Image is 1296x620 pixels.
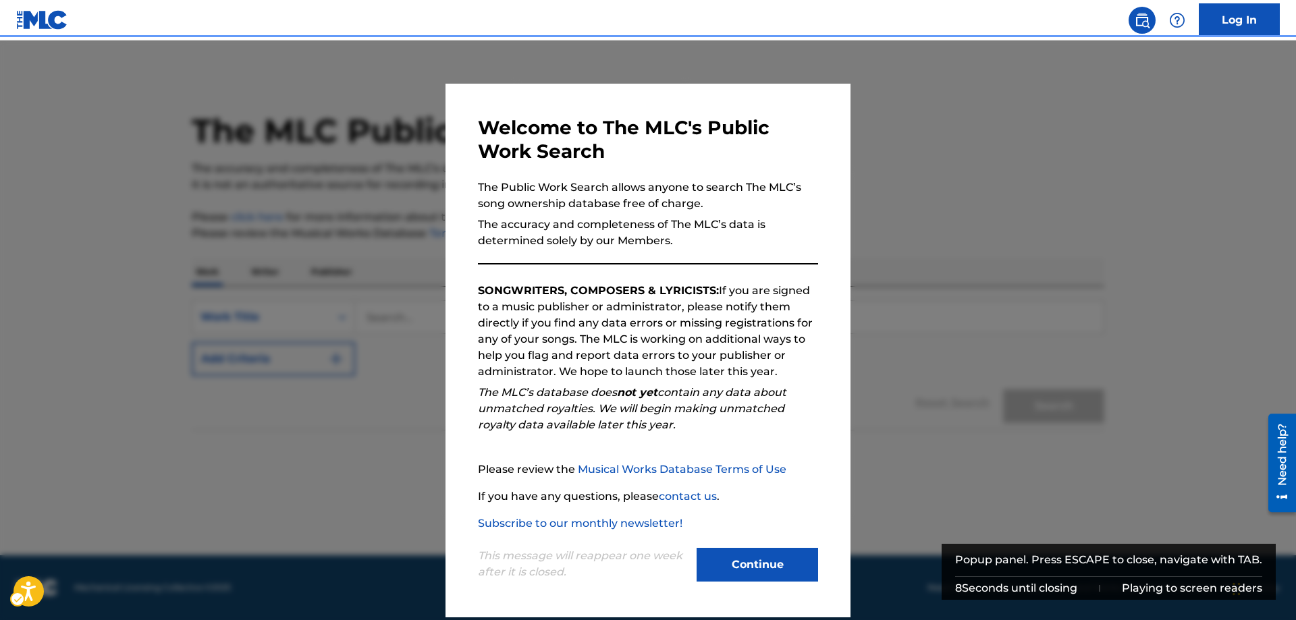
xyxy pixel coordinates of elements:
[1258,409,1296,517] iframe: Iframe | Resource Center
[478,488,818,505] p: If you have any questions, please .
[478,283,818,380] p: If you are signed to a music publisher or administrator, please notify them directly if you find ...
[478,116,818,163] h3: Welcome to The MLC's Public Work Search
[659,490,717,503] a: contact us
[478,217,818,249] p: The accuracy and completeness of The MLC’s data is determined solely by our Members.
[955,582,962,594] span: 8
[478,386,786,431] em: The MLC’s database does contain any data about unmatched royalties. We will begin making unmatche...
[955,544,1262,576] div: Popup panel. Press ESCAPE to close, navigate with TAB.
[478,548,688,580] p: This message will reappear one week after it is closed.
[478,284,719,297] strong: SONGWRITERS, COMPOSERS & LYRICISTS:
[1199,3,1280,37] a: Log In
[16,10,68,30] img: MLC Logo
[478,461,818,478] p: Please review the
[1134,12,1150,28] img: search
[1169,12,1185,28] img: help
[617,386,657,399] strong: not yet
[578,463,786,476] a: Musical Works Database Terms of Use
[697,548,818,582] button: Continue
[478,517,682,530] a: Subscribe to our monthly newsletter!
[478,179,818,212] p: The Public Work Search allows anyone to search The MLC’s song ownership database free of charge.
